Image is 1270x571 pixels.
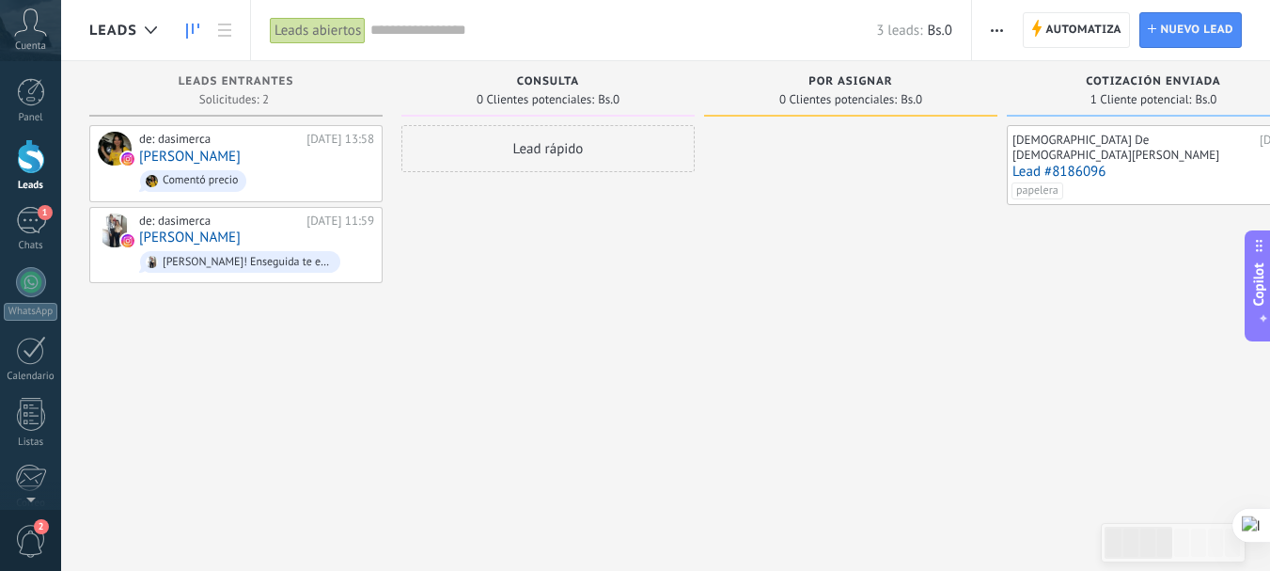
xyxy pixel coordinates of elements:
span: Nuevo lead [1160,13,1233,47]
span: 3 leads: [876,22,922,40]
div: [DATE] 11:59 [306,214,374,229]
div: CARMELIN [98,132,132,166]
span: Consulta [517,75,579,88]
span: Bs.0 [927,22,951,40]
div: Leads [4,180,58,192]
span: Bs.0 [1195,94,1216,105]
div: Por Asignar [713,75,988,91]
div: Lead rápido [401,125,695,172]
span: 1 Cliente potencial: [1090,94,1192,105]
div: Mileyva Fernandez [98,214,132,247]
a: Nuevo lead [1139,12,1242,48]
span: Leads [89,22,137,40]
a: [PERSON_NAME] [139,230,241,246]
div: Consulta [411,75,685,91]
span: Bs.0 [901,94,922,105]
span: Cotización Enviada [1086,75,1221,88]
span: 0 Clientes potenciales: [779,94,897,105]
span: 2 [34,519,49,534]
span: Bs.0 [598,94,619,105]
div: [DATE] 13:58 [306,132,374,147]
div: WhatsApp [4,303,57,321]
div: Leads Entrantes [99,75,373,91]
div: de: dasimerca [139,214,300,229]
a: Automatiza [1023,12,1130,48]
span: Leads Entrantes [179,75,294,88]
div: Chats [4,240,58,252]
div: Leads abiertos [270,17,366,44]
div: [DEMOGRAPHIC_DATA] De [DEMOGRAPHIC_DATA][PERSON_NAME] [1012,133,1255,162]
span: Por Asignar [808,75,892,88]
span: Copilot [1249,262,1268,306]
div: Calendario [4,371,58,383]
div: de: dasimerca [139,132,300,147]
div: Panel [4,112,58,124]
span: Cuenta [15,40,46,53]
span: Solicitudes: 2 [199,94,269,105]
img: instagram.svg [121,234,134,247]
div: [PERSON_NAME]! Enseguida te enviaremos la información sobre los modelos disponibles [163,256,332,269]
div: Comentó precio [163,174,238,187]
span: 1 [38,205,53,220]
span: papelera [1011,182,1063,199]
span: Automatiza [1045,13,1121,47]
img: instagram.svg [121,152,134,166]
span: 0 Clientes potenciales: [477,94,594,105]
a: [PERSON_NAME] [139,149,241,165]
div: Listas [4,436,58,449]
